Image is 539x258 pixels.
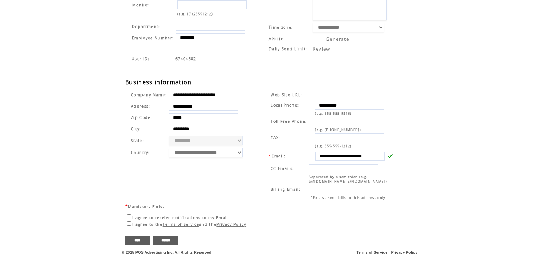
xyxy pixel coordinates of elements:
[132,2,149,7] span: Mobile:
[271,92,302,97] span: Web Site URL:
[131,115,152,120] span: Zip Code:
[216,222,246,227] a: Privacy Policy
[122,250,211,254] span: © 2025 POS Advertising Inc. All Rights Reserved
[309,195,386,200] span: If Exists - send bills to this address only
[357,250,388,254] a: Terms of Service
[131,126,141,131] span: City:
[271,135,280,140] span: FAX:
[315,144,352,148] span: (e.g. 555-555-1212)
[271,103,299,108] span: Local Phone:
[272,154,285,159] span: Email:
[131,138,167,143] span: State:
[309,174,387,184] span: Separated by a semicolon (e.g. a@[DOMAIN_NAME];c@[DOMAIN_NAME])
[391,250,417,254] a: Privacy Policy
[271,187,301,192] span: Billing Email:
[271,119,307,124] span: Toll-Free Phone:
[269,36,284,41] span: API ID:
[177,12,213,16] span: (e.g. 17325551212)
[269,46,307,51] span: Daily Send Limit:
[131,92,167,97] span: Company Name:
[131,150,150,155] span: Country:
[271,166,294,171] span: CC Emails:
[315,111,352,116] span: (e.g. 555-555-9876)
[132,222,163,227] span: I agree to the
[132,56,150,61] span: Indicates the agent code for sign up page with sales agent or reseller tracking code
[132,35,174,40] span: Employee Number:
[389,250,390,254] span: |
[132,24,160,29] span: Department:
[388,154,393,159] img: v.gif
[269,25,293,30] span: Time zone:
[313,46,330,52] a: Review
[326,36,349,42] a: Generate
[315,127,361,132] span: (e.g. [PHONE_NUMBER])
[131,104,150,109] span: Address:
[175,56,196,61] span: Indicates the agent code for sign up page with sales agent or reseller tracking code
[132,215,228,220] span: I agree to receive notifications to my Email
[163,222,199,227] a: Terms of Service
[199,222,216,227] span: and the
[125,78,192,86] span: Business information
[128,204,165,209] span: Mandatory Fields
